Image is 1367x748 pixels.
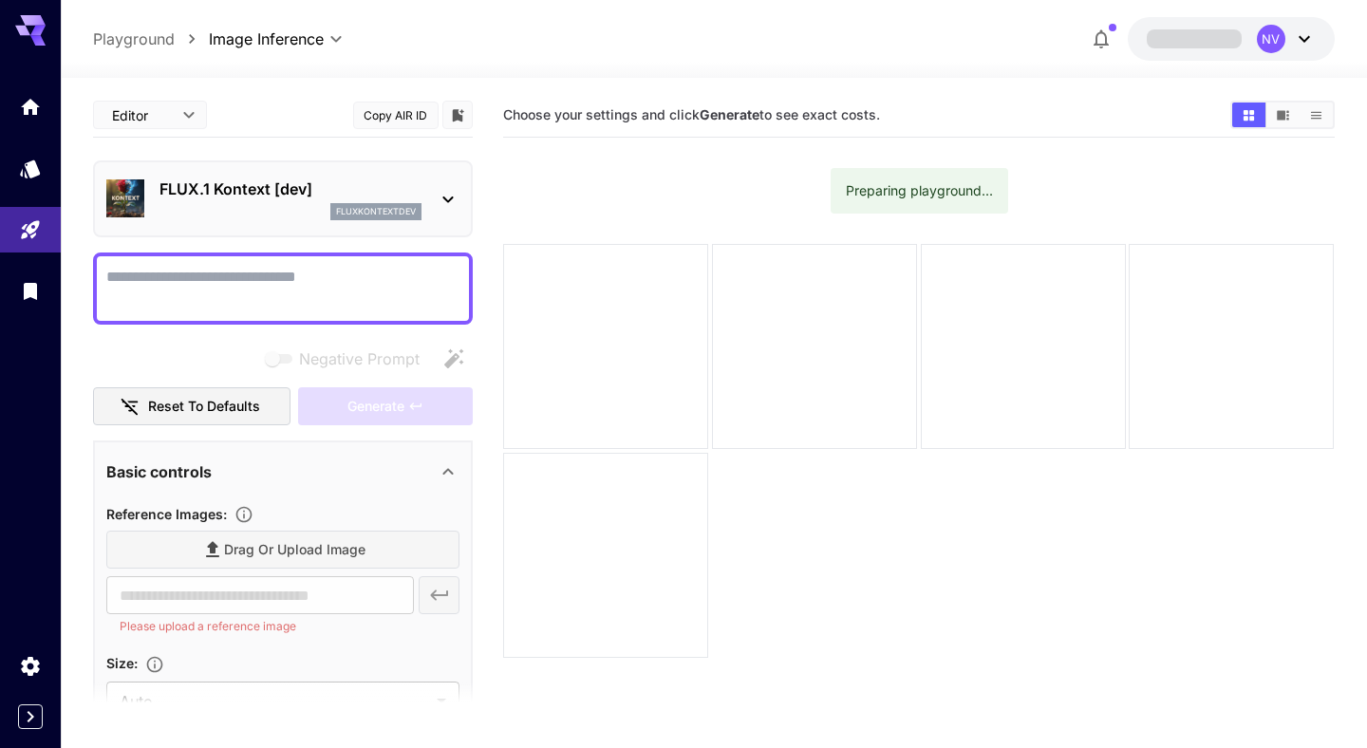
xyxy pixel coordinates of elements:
div: Show media in grid viewShow media in video viewShow media in list view [1230,101,1335,129]
b: Generate [700,106,759,122]
span: Reference Images : [106,506,227,522]
div: NV [1257,25,1285,53]
div: Please upload a reference image [298,387,473,426]
span: Negative prompts are not compatible with the selected model. [261,346,435,370]
span: Editor [112,105,171,125]
button: NV [1128,17,1335,61]
div: Library [19,279,42,303]
nav: breadcrumb [93,28,209,50]
button: Adjust the dimensions of the generated image by specifying its width and height in pixels, or sel... [138,655,172,674]
div: Settings [19,654,42,678]
span: Image Inference [209,28,324,50]
button: Add to library [449,103,466,126]
button: Copy AIR ID [353,102,439,129]
div: Basic controls [106,449,459,495]
div: Preparing playground... [846,174,993,208]
button: Upload a reference image to guide the result. This is needed for Image-to-Image or Inpainting. Su... [227,505,261,524]
span: Negative Prompt [299,347,420,370]
button: Reset to defaults [93,387,290,426]
p: FLUX.1 Kontext [dev] [159,178,421,200]
p: fluxkontextdev [336,205,416,218]
span: Size : [106,655,138,671]
p: Basic controls [106,460,212,483]
p: Please upload a reference image [120,617,400,636]
span: Choose your settings and click to see exact costs. [503,106,880,122]
a: Playground [93,28,175,50]
button: Show media in video view [1266,103,1300,127]
div: Home [19,95,42,119]
div: FLUX.1 Kontext [dev]fluxkontextdev [106,170,459,228]
button: Show media in list view [1300,103,1333,127]
button: Show media in grid view [1232,103,1265,127]
div: Playground [19,218,42,242]
div: Models [19,157,42,180]
button: Expand sidebar [18,704,43,729]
